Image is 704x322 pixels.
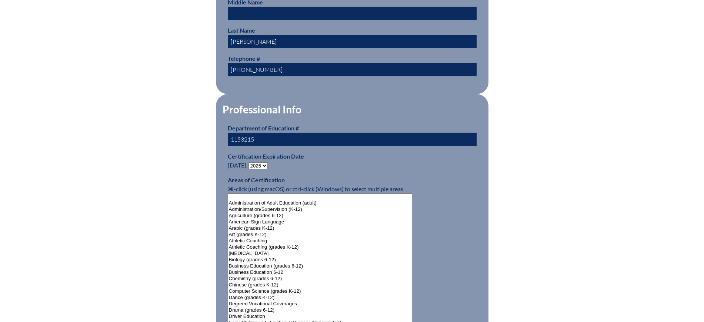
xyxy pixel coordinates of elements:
legend: Professional Info [222,103,302,116]
option: Chemistry (grades 6-12) [228,276,412,282]
option: [MEDICAL_DATA] [228,250,412,257]
option: Administration of Adult Education (adult) [228,200,412,206]
option: Art (grades K-12) [228,232,412,238]
span: [DATE], [228,162,247,169]
label: Telephone # [228,55,260,62]
label: Areas of Certification [228,176,285,183]
label: Department of Education # [228,125,299,132]
option: Computer Science (grades K-12) [228,288,412,295]
option: Business Education 6-12 [228,269,412,276]
option: Chinese (grades K-12) [228,282,412,288]
option: Administration/Supervision (K-12) [228,206,412,213]
option: Business Education (grades 6-12) [228,263,412,269]
option: -- [228,194,412,200]
option: Athletic Coaching [228,238,412,244]
option: Agriculture (grades 6-12) [228,213,412,219]
option: Biology (grades 6-12) [228,257,412,263]
option: Arabic (grades K-12) [228,225,412,232]
label: Certification Expiration Date [228,153,304,160]
label: Last Name [228,27,255,34]
option: Athletic Coaching (grades K-12) [228,244,412,250]
option: Degreed Vocational Coverages [228,301,412,307]
option: American Sign Language [228,219,412,225]
option: Dance (grades K-12) [228,295,412,301]
option: Driver Education [228,313,412,320]
option: Drama (grades 6-12) [228,307,412,313]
